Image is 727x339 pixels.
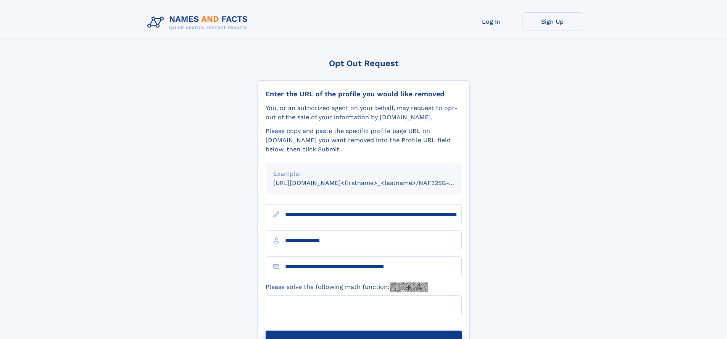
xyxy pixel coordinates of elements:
[266,127,462,154] div: Please copy and paste the specific profile page URL on [DOMAIN_NAME] you want removed into the Pr...
[266,104,462,122] div: You, or an authorized agent on your behalf, may request to opt-out of the sale of your informatio...
[273,169,454,178] div: Example:
[266,90,462,98] div: Enter the URL of the profile you would like removed
[461,12,522,31] a: Log In
[266,282,428,292] label: Please solve the following math function:
[258,58,470,68] div: Opt Out Request
[273,179,476,187] small: [URL][DOMAIN_NAME]<firstname>_<lastname>/NAF325G-xxxxxxxx
[522,12,583,31] a: Sign Up
[144,12,254,33] img: Logo Names and Facts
